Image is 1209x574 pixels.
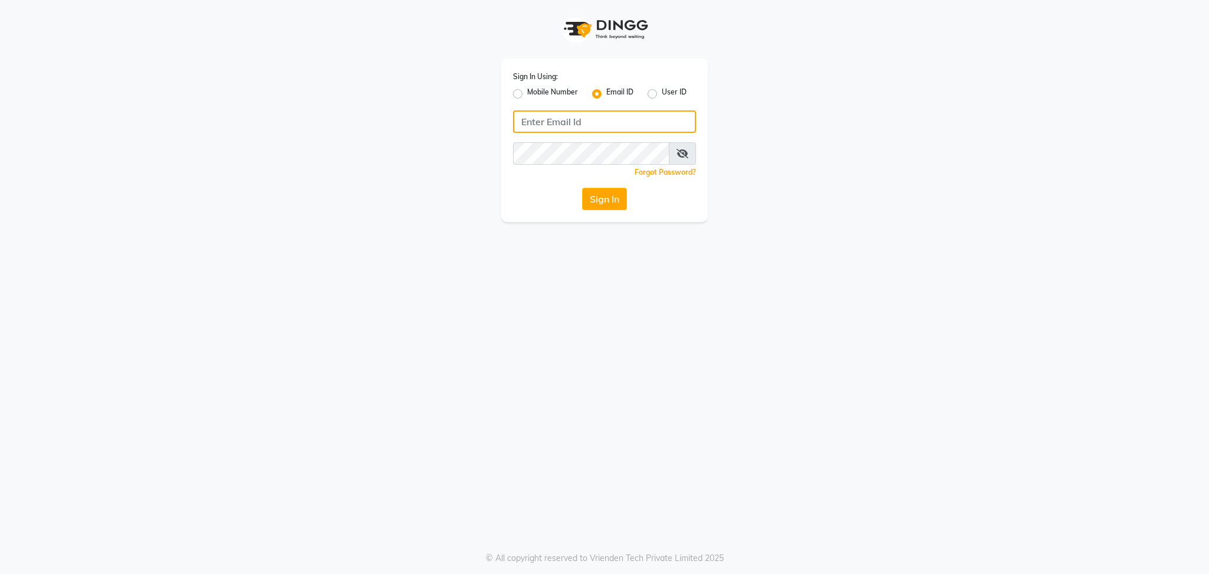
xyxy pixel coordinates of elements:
label: User ID [662,87,687,101]
label: Email ID [606,87,633,101]
input: Username [513,142,669,165]
input: Username [513,110,696,133]
label: Sign In Using: [513,71,558,82]
label: Mobile Number [527,87,578,101]
img: logo1.svg [557,12,652,47]
a: Forgot Password? [635,168,696,177]
button: Sign In [582,188,627,210]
